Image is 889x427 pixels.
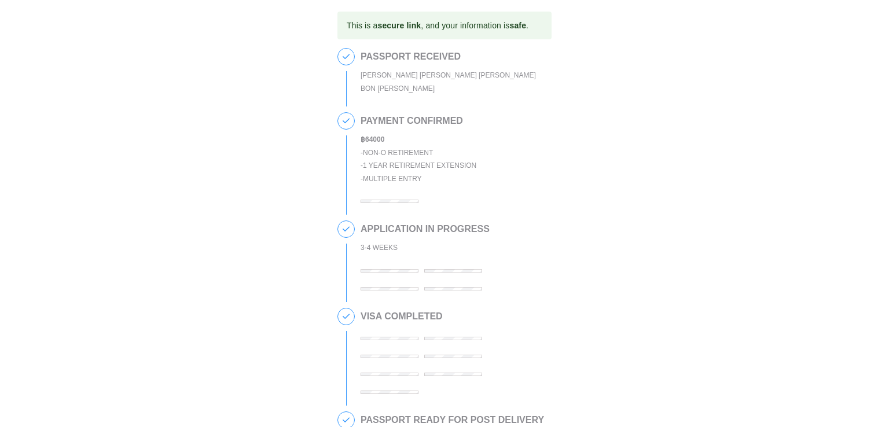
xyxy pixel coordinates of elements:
[509,21,526,30] b: safe
[361,135,384,143] b: ฿ 64000
[338,308,354,325] span: 4
[361,146,476,160] div: - NON-O Retirement
[361,224,546,234] h2: APPLICATION IN PROGRESS
[361,69,546,95] div: [PERSON_NAME] [PERSON_NAME] [PERSON_NAME] BON [PERSON_NAME]
[361,172,476,186] div: - Multiple entry
[361,241,546,255] div: 3-4 WEEKS
[361,311,546,322] h2: VISA COMPLETED
[361,116,476,126] h2: PAYMENT CONFIRMED
[338,221,354,237] span: 3
[338,49,354,65] span: 1
[361,51,546,62] h2: PASSPORT RECEIVED
[347,15,528,36] div: This is a , and your information is .
[338,113,354,129] span: 2
[377,21,421,30] b: secure link
[361,159,476,172] div: - 1 Year Retirement Extension
[361,415,544,425] h2: PASSPORT READY FOR POST DELIVERY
